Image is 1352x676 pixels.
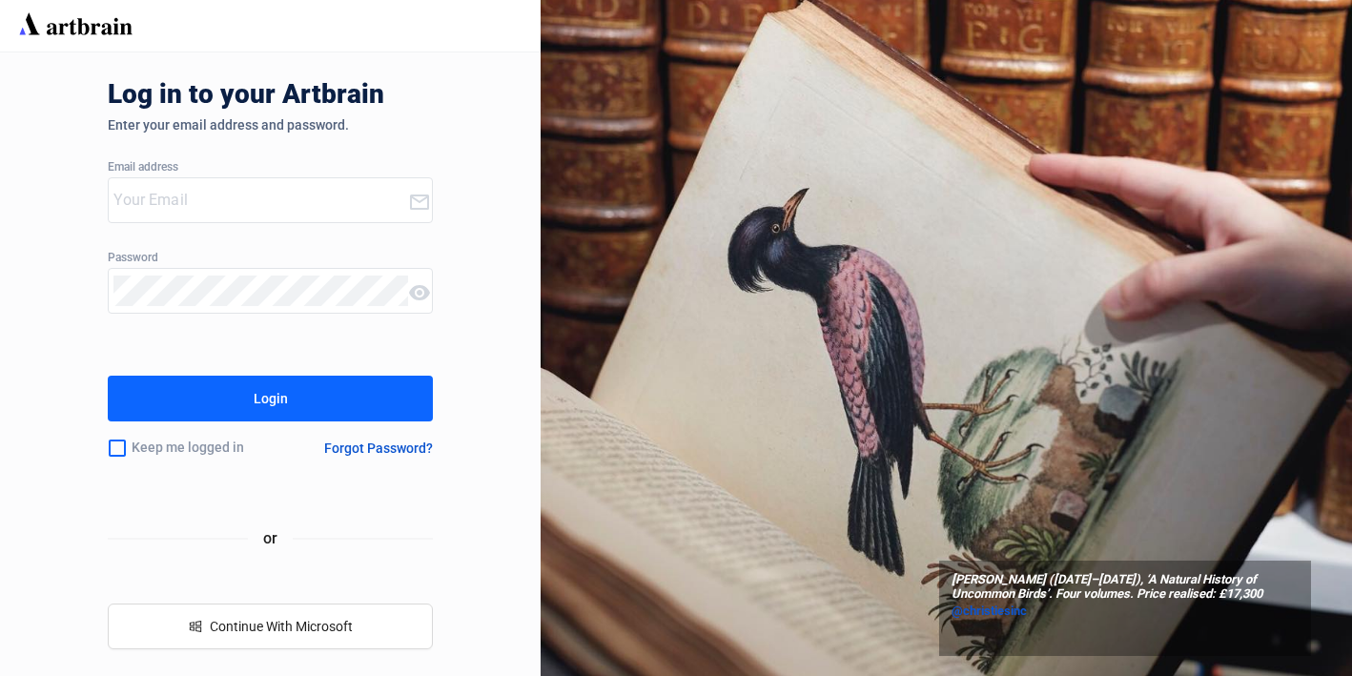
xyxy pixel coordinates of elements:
[952,573,1299,602] span: [PERSON_NAME] ([DATE]–[DATE]), ‘A Natural History of Uncommon Birds’. Four volumes. Price realise...
[108,117,432,133] div: Enter your email address and password.
[324,440,433,456] div: Forgot Password?
[113,185,407,215] input: Your Email
[189,620,202,633] span: windows
[210,619,353,634] span: Continue With Microsoft
[108,604,432,649] button: windowsContinue With Microsoft
[108,161,432,174] div: Email address
[108,428,286,468] div: Keep me logged in
[108,376,432,421] button: Login
[108,79,680,117] div: Log in to your Artbrain
[952,602,1299,621] a: @christiesinc
[108,252,432,265] div: Password
[952,604,1027,618] span: @christiesinc
[254,383,288,414] div: Login
[248,526,293,550] span: or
